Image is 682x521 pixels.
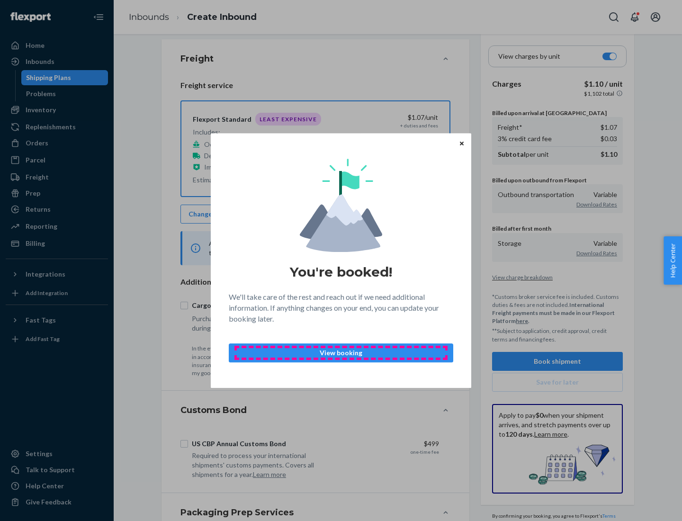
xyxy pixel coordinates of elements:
p: We'll take care of the rest and reach out if we need additional information. If anything changes ... [229,292,453,324]
img: svg+xml,%3Csvg%20viewBox%3D%220%200%20174%20197%22%20fill%3D%22none%22%20xmlns%3D%22http%3A%2F%2F... [300,159,382,252]
button: Close [457,138,467,148]
button: View booking [229,343,453,362]
h1: You're booked! [290,263,392,280]
p: View booking [237,348,445,358]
